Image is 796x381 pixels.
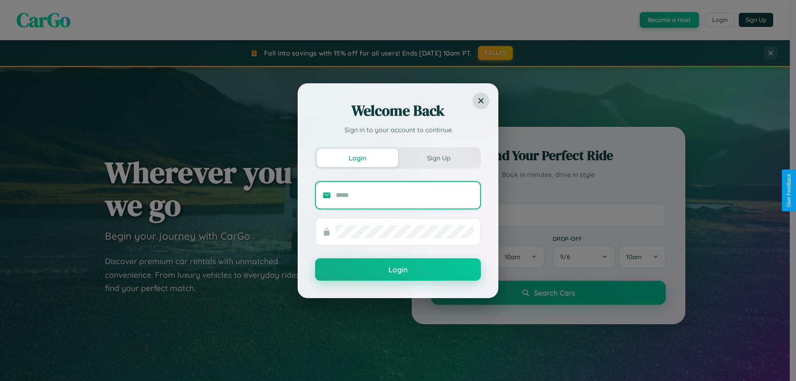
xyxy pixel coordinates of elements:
[317,149,398,167] button: Login
[786,174,792,207] div: Give Feedback
[315,101,481,121] h2: Welcome Back
[315,125,481,135] p: Sign in to your account to continue
[315,258,481,281] button: Login
[398,149,479,167] button: Sign Up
